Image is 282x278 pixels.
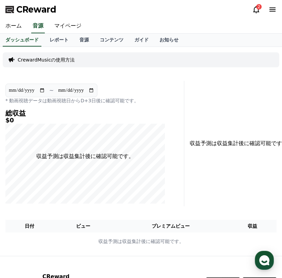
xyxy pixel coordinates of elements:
[5,4,56,15] a: CReward
[31,19,45,33] a: 音源
[49,19,87,33] a: マイページ
[44,34,74,47] a: レポート
[252,5,260,14] a: 2
[190,139,260,147] p: 収益予測は収益集計後に確認可能です。
[5,97,165,104] p: * 動画視聴データは動画視聴日からD+3日後に確認可能です。
[113,220,228,232] th: プレミアムビュー
[5,220,54,232] th: 日付
[36,152,134,160] p: 収益予測は収益集計後に確認可能です。
[228,220,277,232] th: 収益
[49,86,54,94] p: ~
[54,220,113,232] th: ビュー
[16,4,56,15] span: CReward
[5,117,165,124] h5: $0
[74,34,94,47] a: 音源
[3,34,41,47] a: ダッシュボード
[154,34,184,47] a: お知らせ
[94,34,129,47] a: コンテンツ
[256,4,262,10] div: 2
[5,109,165,117] h4: 総収益
[6,238,276,245] p: 収益予測は収益集計後に確認可能です。
[18,56,75,63] a: CrewardMusicの使用方法
[129,34,154,47] a: ガイド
